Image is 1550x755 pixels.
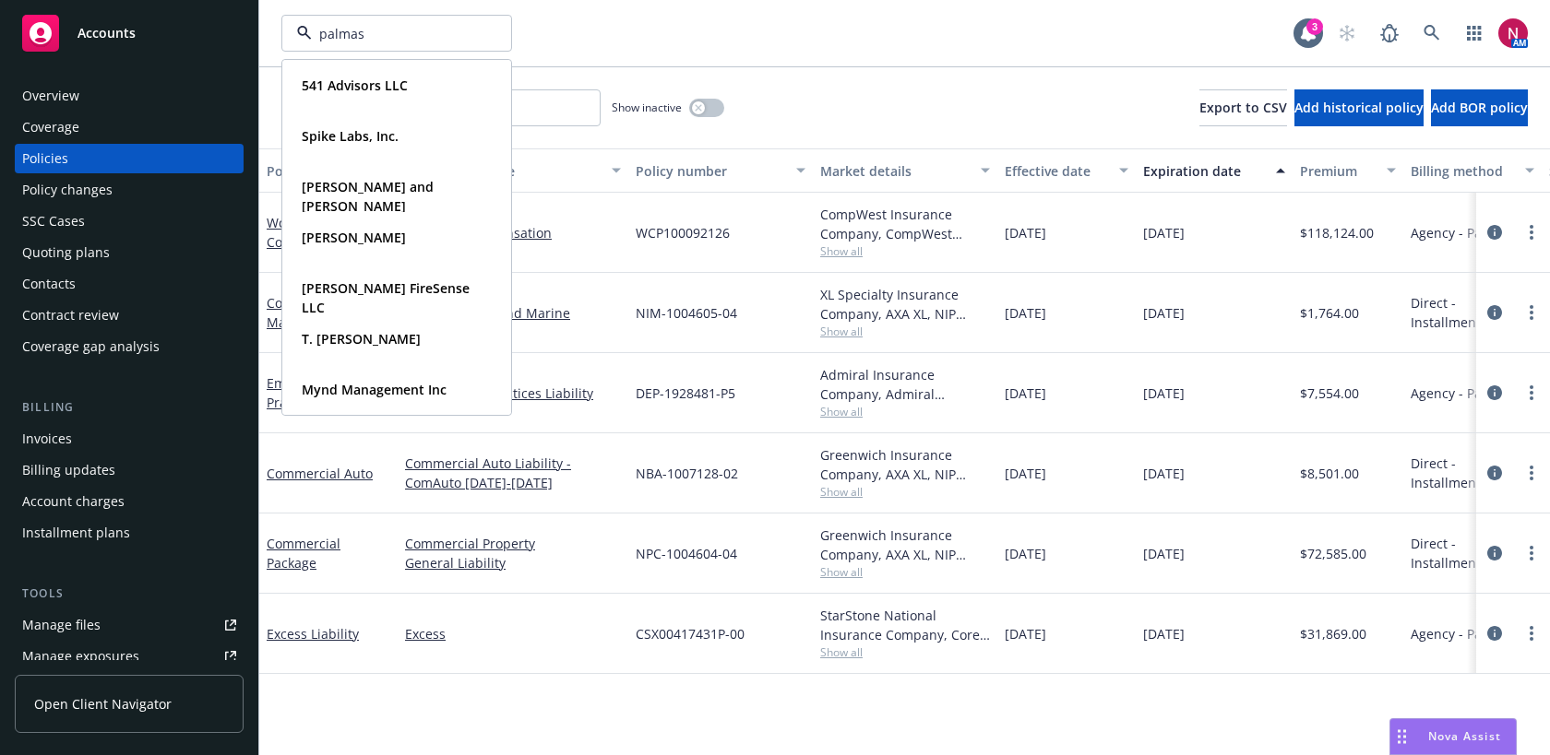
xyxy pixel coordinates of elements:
[34,694,172,714] span: Open Client Navigator
[820,525,990,564] div: Greenwich Insurance Company, AXA XL, NIP Group, Inc.
[1484,622,1506,644] a: circleInformation
[15,81,244,111] a: Overview
[1411,223,1528,242] span: Agency - Pay in full
[636,303,737,323] span: NIM-1004605-04
[1005,544,1046,563] span: [DATE]
[1143,223,1185,242] span: [DATE]
[1005,383,1046,403] span: [DATE]
[1005,161,1108,181] div: Effective date
[1294,99,1424,116] span: Add historical policy
[15,455,244,485] a: Billing updates
[1143,383,1185,403] span: [DATE]
[636,624,745,643] span: CSX00417431P-00
[636,464,738,483] span: NBA-1007128-02
[1484,382,1506,404] a: circleInformation
[15,144,244,173] a: Policies
[405,534,621,553] a: Commercial Property
[15,301,244,330] a: Contract review
[1431,99,1528,116] span: Add BOR policy
[1293,148,1403,193] button: Premium
[1403,148,1542,193] button: Billing method
[405,454,621,492] a: Commercial Auto Liability - ComAuto [DATE]-[DATE]
[1300,464,1359,483] span: $8,501.00
[1300,161,1376,181] div: Premium
[1520,462,1543,484] a: more
[22,238,110,267] div: Quoting plans
[1520,301,1543,324] a: more
[1143,464,1185,483] span: [DATE]
[302,279,470,316] strong: [PERSON_NAME] FireSense LLC
[77,26,136,41] span: Accounts
[820,365,990,404] div: Admiral Insurance Company, Admiral Insurance Group ([PERSON_NAME] Corporation), RT Specialty Insu...
[1005,624,1046,643] span: [DATE]
[267,625,359,643] a: Excess Liability
[820,606,990,644] div: StarStone National Insurance Company, Core Specialty, Amwins
[267,161,370,181] div: Policy details
[1143,624,1185,643] span: [DATE]
[820,205,990,243] div: CompWest Insurance Company, CompWest Insurance (AF Group)
[302,330,421,348] strong: T. [PERSON_NAME]
[15,424,244,454] a: Invoices
[1300,223,1374,242] span: $118,124.00
[1456,15,1493,52] a: Switch app
[1005,464,1046,483] span: [DATE]
[1411,161,1514,181] div: Billing method
[820,285,990,324] div: XL Specialty Insurance Company, AXA XL, NIP Group, Inc.
[22,610,101,640] div: Manage files
[1520,221,1543,243] a: more
[15,518,244,548] a: Installment plans
[820,161,970,181] div: Market details
[1143,303,1185,323] span: [DATE]
[22,487,125,516] div: Account charges
[1300,303,1359,323] span: $1,764.00
[1411,534,1534,572] span: Direct - Installments
[22,144,68,173] div: Policies
[312,24,474,43] input: Filter by keyword
[1136,148,1293,193] button: Expiration date
[997,148,1136,193] button: Effective date
[1413,15,1450,52] a: Search
[1411,293,1534,332] span: Direct - Installments
[267,374,374,411] a: Employment Practices Liability
[820,324,990,339] span: Show all
[405,553,621,572] a: General Liability
[1005,303,1046,323] span: [DATE]
[1498,18,1528,48] img: photo
[1431,89,1528,126] button: Add BOR policy
[15,7,244,59] a: Accounts
[820,243,990,259] span: Show all
[267,214,356,251] a: Workers' Compensation
[15,487,244,516] a: Account charges
[302,178,434,215] strong: [PERSON_NAME] and [PERSON_NAME]
[1294,89,1424,126] button: Add historical policy
[1411,454,1534,492] span: Direct - Installments
[15,332,244,361] a: Coverage gap analysis
[1005,223,1046,242] span: [DATE]
[1411,383,1528,403] span: Agency - Pay in full
[636,223,730,242] span: WCP100092126
[820,564,990,580] span: Show all
[1520,382,1543,404] a: more
[1484,301,1506,324] a: circleInformation
[22,518,130,548] div: Installment plans
[405,383,621,403] a: Employment Practices Liability
[1199,89,1287,126] button: Export to CSV
[628,148,813,193] button: Policy number
[1484,221,1506,243] a: circleInformation
[398,148,628,193] button: Lines of coverage
[22,642,139,671] div: Manage exposures
[1199,99,1287,116] span: Export to CSV
[15,610,244,640] a: Manage files
[405,624,621,643] a: Excess
[22,175,113,205] div: Policy changes
[813,148,997,193] button: Market details
[302,381,447,398] strong: Mynd Management Inc
[15,206,244,236] a: SSC Cases
[267,535,340,572] a: Commercial Package
[1143,544,1185,563] span: [DATE]
[22,206,85,236] div: SSC Cases
[405,303,621,323] a: Commercial Inland Marine
[1143,161,1265,181] div: Expiration date
[22,112,79,142] div: Coverage
[15,398,244,417] div: Billing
